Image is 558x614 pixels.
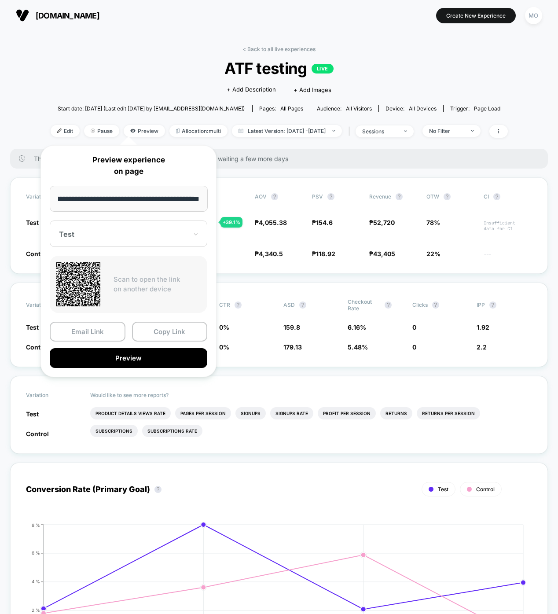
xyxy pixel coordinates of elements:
button: MO [522,7,545,25]
button: ? [396,193,403,200]
button: ? [385,301,392,309]
p: Scan to open the link on another device [114,275,201,294]
span: Clicks [412,301,428,308]
span: 4,340.5 [259,250,283,257]
span: Control [26,430,49,438]
span: 159.8 [283,324,300,331]
span: Test [26,410,39,418]
li: Returns Per Session [417,407,480,419]
span: ASD [283,301,295,308]
span: Edit [51,125,80,137]
img: end [91,129,95,133]
span: ₱ [369,250,395,257]
span: all pages [280,105,303,112]
span: ₱ [312,250,335,257]
span: 43,405 [373,250,395,257]
tspan: 8 % [32,522,40,527]
li: Signups Rate [270,407,313,419]
img: rebalance [176,129,180,133]
p: Would like to see more reports? [90,392,532,398]
div: Trigger: [450,105,500,112]
span: Variation [26,298,74,312]
button: ? [299,301,306,309]
span: ₱ [255,250,283,257]
span: PSV [312,193,323,200]
span: | [346,125,356,138]
span: Start date: [DATE] (Last edit [DATE] by [EMAIL_ADDRESS][DOMAIN_NAME]) [58,105,245,112]
span: Test [26,219,39,226]
div: sessions [362,128,397,135]
span: Device: [378,105,443,112]
p: LIVE [312,64,334,74]
span: Preview [124,125,165,137]
span: 179.13 [283,343,302,351]
button: ? [489,301,496,309]
span: 78% [426,219,440,226]
button: ? [432,301,439,309]
span: ₱ [369,219,395,226]
p: Preview experience on page [50,154,207,177]
div: Pages: [259,105,303,112]
span: Control [26,343,49,351]
span: 0 % [219,324,229,331]
span: Insufficient data for CI [484,220,532,232]
span: Test [26,324,39,331]
span: [DOMAIN_NAME] [36,11,99,20]
img: end [404,130,407,132]
li: Profit Per Session [318,407,376,419]
span: Latest Version: [DATE] - [DATE] [232,125,342,137]
span: 6.16 % [348,324,366,331]
div: No Filter [429,128,464,134]
button: Copy Link [132,322,208,342]
button: ? [327,193,334,200]
span: Revenue [369,193,391,200]
span: 4,055.38 [259,219,287,226]
button: Preview [50,348,207,368]
span: 1.92 [477,324,489,331]
span: ATF testing [73,59,485,77]
li: Returns [380,407,412,419]
img: end [471,130,474,132]
span: + Add Images [294,86,331,93]
span: ₱ [255,219,287,226]
span: AOV [255,193,267,200]
span: 5.48 % [348,343,368,351]
li: Subscriptions Rate [142,425,202,437]
img: edit [57,129,62,133]
img: calendar [239,129,243,133]
span: Page Load [474,105,500,112]
span: all devices [409,105,437,112]
button: [DOMAIN_NAME] [13,8,102,22]
div: + 39.1 % [220,217,242,228]
button: ? [235,301,242,309]
span: IPP [477,301,485,308]
button: Email Link [50,322,125,342]
span: 0 [412,324,416,331]
button: Create New Experience [436,8,516,23]
li: Pages Per Session [175,407,231,419]
button: ? [271,193,278,200]
span: 0 % [219,343,229,351]
span: Test [438,486,448,493]
span: + Add Description [227,85,276,94]
span: Pause [84,125,119,137]
span: Variation [26,392,74,398]
li: Signups [235,407,266,419]
span: 154.6 [316,219,333,226]
span: There are still no statistically significant results. We recommend waiting a few more days [34,155,530,162]
span: Checkout Rate [348,298,380,312]
span: ₱ [312,219,333,226]
li: Product Details Views Rate [90,407,171,419]
span: 0 [412,343,416,351]
span: Control [26,250,49,257]
tspan: 6 % [32,550,40,555]
span: --- [484,251,532,258]
span: 22% [426,250,441,257]
button: ? [154,486,162,493]
li: Subscriptions [90,425,138,437]
span: 52,720 [373,219,395,226]
span: OTW [426,193,475,200]
a: < Back to all live experiences [242,46,316,52]
span: Variation [26,193,74,200]
div: Audience: [317,105,372,112]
